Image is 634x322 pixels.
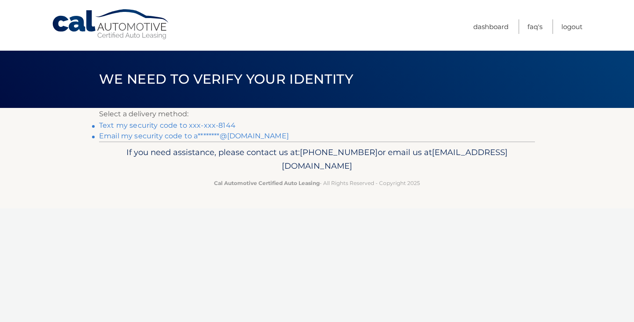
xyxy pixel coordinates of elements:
[214,180,320,186] strong: Cal Automotive Certified Auto Leasing
[99,121,236,130] a: Text my security code to xxx-xxx-8144
[99,71,353,87] span: We need to verify your identity
[99,108,535,120] p: Select a delivery method:
[105,178,529,188] p: - All Rights Reserved - Copyright 2025
[99,132,289,140] a: Email my security code to a********@[DOMAIN_NAME]
[473,19,509,34] a: Dashboard
[52,9,170,40] a: Cal Automotive
[527,19,542,34] a: FAQ's
[105,145,529,174] p: If you need assistance, please contact us at: or email us at
[300,147,378,157] span: [PHONE_NUMBER]
[561,19,582,34] a: Logout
